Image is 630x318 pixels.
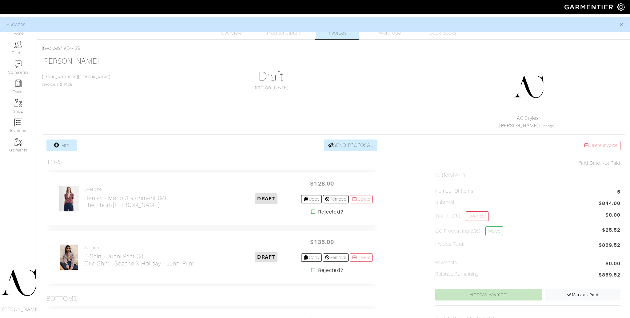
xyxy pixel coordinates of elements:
h3: Bottoms [46,295,78,303]
h2: T-Shirt - Junni Print (2) Orio Shirt - Sézane x Holiday - Junni Print [84,253,194,267]
span: Product Library [267,29,302,37]
a: Invoices [316,17,359,39]
span: $0.00 [605,260,620,267]
span: $844.00 [599,200,620,208]
a: AC.Styles [517,116,538,121]
span: Wardrobe [379,29,401,37]
strong: Rejected? [318,267,343,274]
a: Delete [350,195,373,203]
a: Process Payment [435,289,542,300]
span: $135.00 [304,235,341,249]
img: garments-icon-b7da505a4dc4fd61783c78ac3ca0ef83fa9d6f193b1c9dc38574b1d14d53ca28.png [14,138,22,146]
a: Delete [350,253,373,262]
span: $869.52 [599,271,620,280]
a: Item [46,139,77,151]
img: gear-icon-white-bd11855cb880d31180b6d7d6211b90ccbf57a29d726f0c71d8c61bd08dd39cc2.png [617,3,625,11]
img: 3WihiFiqMDrbr5ZQYkKSMi2g [60,244,78,270]
a: Remove [323,253,349,262]
a: Override [466,211,489,221]
span: 5 [617,188,620,197]
h5: Tax ( : 0%) [435,211,489,221]
h5: Subtotal [435,200,454,206]
strong: Rejected? [318,208,343,216]
img: comment-icon-a0a6a9ef722e966f86d9cbdc48e553b5cf19dbc54f86b18d962a5391bc8f6eb6.png [14,60,22,68]
a: [PERSON_NAME] [42,57,99,65]
h5: Payments [435,260,457,266]
span: Invoices [328,29,346,37]
span: $25.52 [602,226,620,238]
div: Success [6,21,610,28]
img: reminder-icon-8004d30b9f0a5d33ae49ab947aed9ed385cf756f9e5892f1edd6e32f2345188e.png [14,80,22,87]
img: clients-icon-6bae9207a08558b7cb47a8932f037763ab4055f8c8b6bfacd5dc20c3e0201464.png [14,41,22,48]
h2: Summary [435,171,620,179]
img: orders-icon-0abe47150d42831381b5fb84f609e132dff9fe21cb692f30cb5eec754e2cba89.png [14,119,22,126]
h3: Tops [46,159,63,166]
a: Waive [485,226,503,236]
a: Everlane Henley - Merlot/Parchment (M)The Short-[PERSON_NAME] [84,187,167,209]
h5: CC Processing 2.9% [435,226,503,236]
div: Not Paid [435,159,620,167]
span: $0.00 [605,211,620,219]
span: $869.52 [599,241,620,250]
h2: Henley - Merlot/Parchment (M) The Short-[PERSON_NAME] [84,194,167,209]
h5: Invoice Total [435,241,465,247]
span: Mark as Paid [567,292,599,297]
h5: Number of Items [435,188,473,194]
div: / #24429 [42,45,625,52]
h4: Everlane [84,187,167,192]
a: Sezane T-Shirt - Junni Print (2)Orio Shirt - Sézane x Holiday - Junni Print [84,245,194,267]
span: DRAFT [255,252,277,262]
span: $128.00 [304,177,341,190]
span: Paid Date: [578,160,601,166]
img: GMthr7s2eYSsYcYD9JdFjPsB [58,186,79,212]
a: Copy [301,195,322,203]
a: Mark as Paid [545,289,620,300]
span: Invoice # 24429 [42,75,111,87]
h5: Balance Remaining [435,271,479,277]
div: Draft on [DATE] [178,84,363,91]
h1: Draft [178,69,363,84]
a: [PERSON_NAME] [499,123,539,128]
a: Remove [323,195,349,203]
a: Copy [301,253,322,262]
span: Look Books [429,29,457,37]
span: Overview [221,29,241,37]
a: [EMAIL_ADDRESS][DOMAIN_NAME] [42,75,111,79]
a: Invoices [42,45,61,51]
span: × [619,20,624,29]
h4: Sezane [84,245,194,250]
div: ( ) [438,115,618,129]
img: garments-icon-b7da505a4dc4fd61783c78ac3ca0ef83fa9d6f193b1c9dc38574b1d14d53ca28.png [14,99,22,107]
img: DupYt8CPKc6sZyAt3svX5Z74.png [513,72,544,102]
img: garmentier-logo-header-white-b43fb05a5012e4ada735d5af1a66efaba907eab6374d6393d1fbf88cb4ef424d.png [561,2,617,12]
a: Delete Invoice [582,141,620,150]
a: SEND PROPOSAL [324,139,377,151]
a: Change [541,124,554,128]
span: DRAFT [255,193,277,204]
